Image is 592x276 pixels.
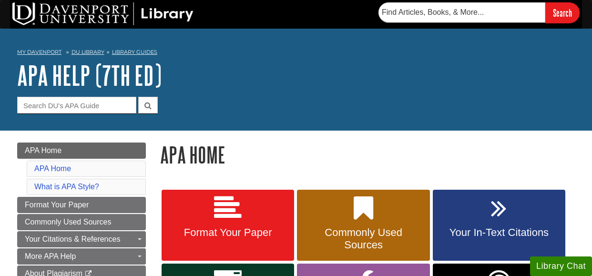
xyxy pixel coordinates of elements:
nav: breadcrumb [17,46,575,61]
span: More APA Help [25,252,76,260]
span: APA Home [25,146,61,154]
form: Searches DU Library's articles, books, and more [378,2,580,23]
span: Format Your Paper [25,201,89,209]
input: Find Articles, Books, & More... [378,2,545,22]
a: APA Help (7th Ed) [17,61,162,90]
a: Your Citations & References [17,231,146,247]
a: My Davenport [17,48,61,56]
a: Library Guides [112,49,157,55]
span: Your In-Text Citations [440,226,558,239]
input: Search DU's APA Guide [17,97,136,113]
button: Library Chat [530,256,592,276]
span: Commonly Used Sources [25,218,111,226]
a: DU Library [71,49,104,55]
a: Commonly Used Sources [297,190,429,261]
a: Commonly Used Sources [17,214,146,230]
a: Format Your Paper [17,197,146,213]
span: Format Your Paper [169,226,287,239]
input: Search [545,2,580,23]
span: Commonly Used Sources [304,226,422,251]
h1: APA Home [160,143,575,167]
a: APA Home [17,143,146,159]
a: Format Your Paper [162,190,294,261]
a: What is APA Style? [34,183,99,191]
a: More APA Help [17,248,146,265]
span: Your Citations & References [25,235,120,243]
img: DU Library [12,2,194,25]
a: APA Home [34,164,71,173]
a: Your In-Text Citations [433,190,565,261]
